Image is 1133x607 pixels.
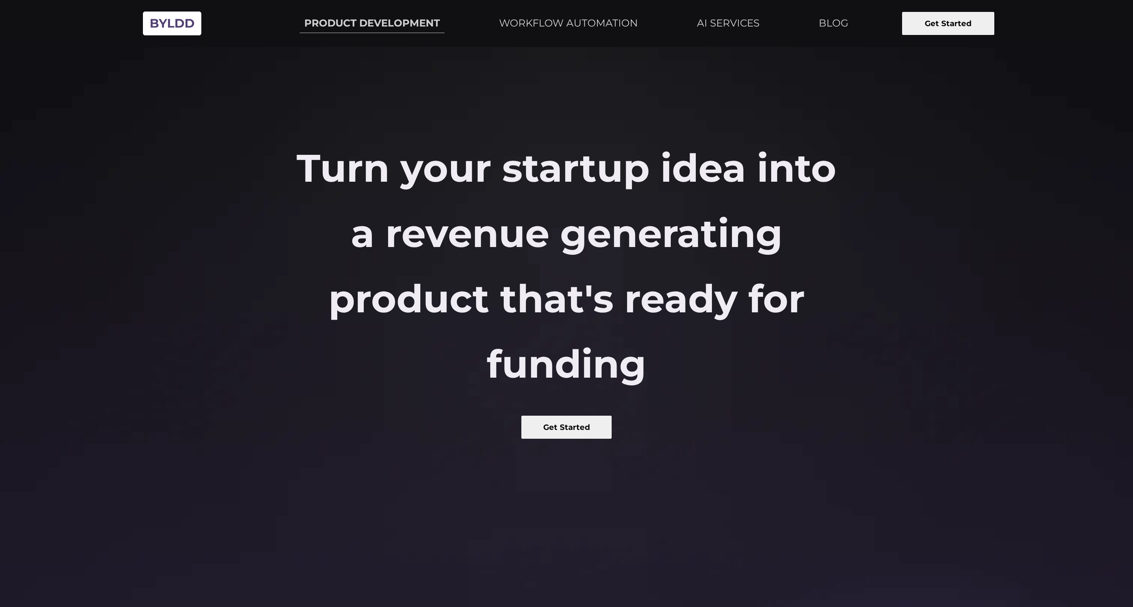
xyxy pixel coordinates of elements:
[692,14,764,33] a: AI SERVICES
[300,14,445,33] a: PRODUCT DEVELOPMENT
[814,14,853,33] a: BLOG
[139,6,205,41] img: Byldd - Product Development Company
[521,416,612,439] button: Get Started
[494,14,642,33] a: WORKFLOW AUTOMATION
[902,12,994,35] button: Get Started
[283,135,850,396] h2: Turn your startup idea into a revenue generating product that's ready for funding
